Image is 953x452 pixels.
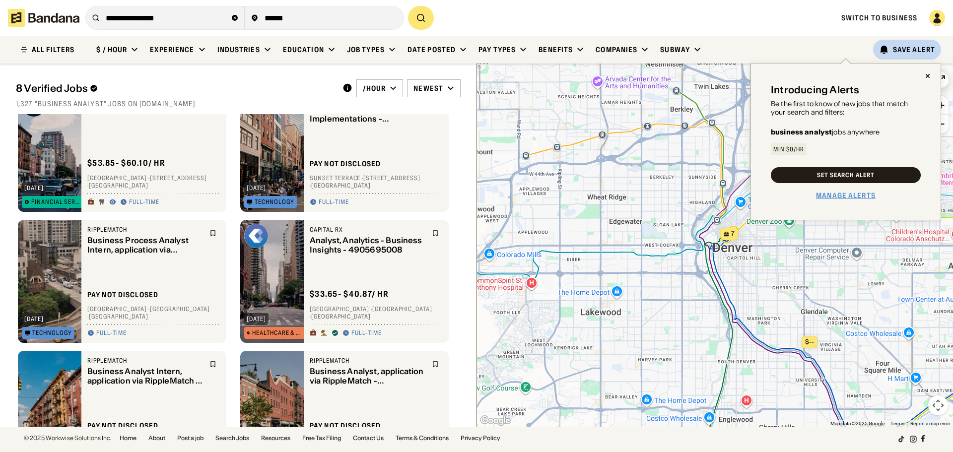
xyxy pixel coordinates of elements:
div: Benefits [539,45,573,54]
div: Date Posted [408,45,456,54]
div: Full-time [96,329,127,337]
a: Open this area in Google Maps (opens a new window) [479,414,512,427]
div: Technology [255,199,294,205]
div: Technology [32,330,72,336]
div: ALL FILTERS [32,46,74,53]
a: Switch to Business [841,13,917,22]
div: [DATE] [24,316,44,322]
div: Capital Rx [310,226,426,234]
div: $ 53.85 - $60.10 / hr [87,158,165,168]
a: Search Jobs [215,435,249,441]
a: Manage Alerts [816,191,876,200]
div: grid [16,114,461,427]
div: Introducing Alerts [771,84,860,96]
div: [GEOGRAPHIC_DATA] · [GEOGRAPHIC_DATA] · [GEOGRAPHIC_DATA] [87,305,220,321]
span: 7 [731,230,735,238]
div: Business Analyst, Software Implementations - 6569894003 [310,105,426,124]
div: Save Alert [893,45,935,54]
div: Pay not disclosed [310,159,381,168]
div: Pay not disclosed [87,290,158,299]
div: [DATE] [24,185,44,191]
a: Post a job [177,435,204,441]
a: Home [120,435,136,441]
div: Job Types [347,45,385,54]
img: Capital Rx logo [244,224,268,248]
div: jobs anywhere [771,129,880,135]
div: [DATE] [247,316,266,322]
div: Education [283,45,324,54]
div: RippleMatch [87,226,204,234]
div: RippleMatch [310,357,426,365]
div: 1,327 "Business analyst" jobs on [DOMAIN_NAME] [16,99,461,108]
div: Full-time [351,329,382,337]
a: About [148,435,165,441]
div: $ 33.65 - $40.87 / hr [310,289,389,299]
a: Report a map error [910,421,950,426]
b: business analyst [771,128,832,136]
a: Terms (opens in new tab) [890,421,904,426]
div: /hour [363,84,386,93]
div: Set Search Alert [817,172,874,178]
img: Bandana logotype [8,9,79,27]
div: Industries [217,45,260,54]
div: Sunset Terrace · [STREET_ADDRESS] · [GEOGRAPHIC_DATA] [310,174,443,190]
div: [DATE] [247,185,266,191]
div: Pay not disclosed [310,421,381,430]
div: Analyst, Analytics - Business Insights - 4905695008 [310,236,426,255]
div: Business Analyst Intern, application via RippleMatch - 8186696002 [87,367,204,386]
div: Min $0/hr [773,146,804,152]
div: Full-time [129,198,159,206]
div: Pay not disclosed [87,421,158,430]
div: Healthcare & Mental Health [252,330,304,336]
div: Subway [660,45,690,54]
div: RippleMatch [87,357,204,365]
div: Experience [150,45,194,54]
div: Business Analyst, application via RippleMatch - 8185416002 [310,367,426,386]
a: Free Tax Filing [302,435,341,441]
span: Map data ©2025 Google [830,421,885,426]
div: Full-time [319,198,349,206]
a: Contact Us [353,435,384,441]
button: Map camera controls [928,395,948,415]
div: [GEOGRAPHIC_DATA] · [GEOGRAPHIC_DATA] · [GEOGRAPHIC_DATA] [310,305,443,321]
div: [GEOGRAPHIC_DATA] · [STREET_ADDRESS] · [GEOGRAPHIC_DATA] [87,174,220,190]
div: Business Process Analyst Intern, application via RippleMatch - 8188475002 [87,236,204,255]
div: 8 Verified Jobs [16,82,335,94]
div: Be the first to know of new jobs that match your search and filters: [771,100,921,117]
a: Terms & Conditions [396,435,449,441]
div: Companies [596,45,637,54]
div: $ / hour [96,45,127,54]
a: Resources [261,435,290,441]
div: Newest [413,84,443,93]
div: Pay Types [478,45,516,54]
img: Google [479,414,512,427]
div: Financial Services [31,199,82,205]
div: © 2025 Workwise Solutions Inc. [24,435,112,441]
a: Privacy Policy [461,435,500,441]
span: $-- [805,338,814,345]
